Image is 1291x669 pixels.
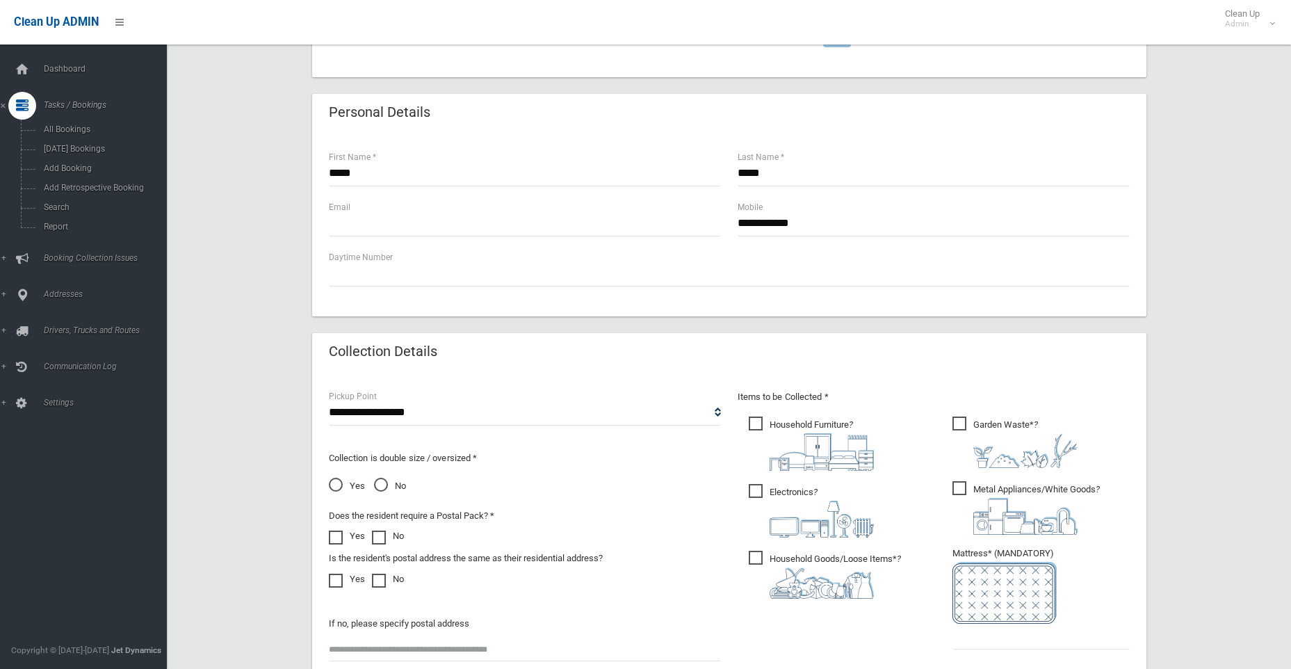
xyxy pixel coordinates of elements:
[312,338,454,365] header: Collection Details
[40,325,177,335] span: Drivers, Trucks and Routes
[973,484,1100,535] i: ?
[14,15,99,29] span: Clean Up ADMIN
[40,144,165,154] span: [DATE] Bookings
[749,417,874,471] span: Household Furniture
[749,484,874,538] span: Electronics
[40,163,165,173] span: Add Booking
[40,183,165,193] span: Add Retrospective Booking
[372,528,404,545] label: No
[770,567,874,599] img: b13cc3517677393f34c0a387616ef184.png
[973,498,1078,535] img: 36c1b0289cb1767239cdd3de9e694f19.png
[952,417,1078,468] span: Garden Waste*
[329,508,494,524] label: Does the resident require a Postal Pack? *
[329,528,365,545] label: Yes
[40,289,177,299] span: Addresses
[329,478,365,494] span: Yes
[749,551,901,599] span: Household Goods/Loose Items*
[312,99,447,126] header: Personal Details
[973,419,1078,468] i: ?
[40,362,177,371] span: Communication Log
[11,645,109,655] span: Copyright © [DATE]-[DATE]
[770,419,874,471] i: ?
[40,398,177,408] span: Settings
[952,562,1057,624] img: e7408bece873d2c1783593a074e5cb2f.png
[770,433,874,471] img: aa9efdbe659d29b613fca23ba79d85cb.png
[738,389,1130,405] p: Items to be Collected *
[40,100,177,110] span: Tasks / Bookings
[329,450,721,467] p: Collection is double size / oversized *
[40,64,177,74] span: Dashboard
[374,478,406,494] span: No
[372,571,404,588] label: No
[40,253,177,263] span: Booking Collection Issues
[40,222,165,232] span: Report
[770,554,901,599] i: ?
[1225,19,1260,29] small: Admin
[329,571,365,588] label: Yes
[973,433,1078,468] img: 4fd8a5c772b2c999c83690221e5242e0.png
[1218,8,1274,29] span: Clean Up
[770,487,874,538] i: ?
[770,501,874,538] img: 394712a680b73dbc3d2a6a3a7ffe5a07.png
[40,202,165,212] span: Search
[329,615,469,632] label: If no, please specify postal address
[329,550,603,567] label: Is the resident's postal address the same as their residential address?
[952,548,1130,624] span: Mattress* (MANDATORY)
[40,124,165,134] span: All Bookings
[952,481,1100,535] span: Metal Appliances/White Goods
[111,645,161,655] strong: Jet Dynamics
